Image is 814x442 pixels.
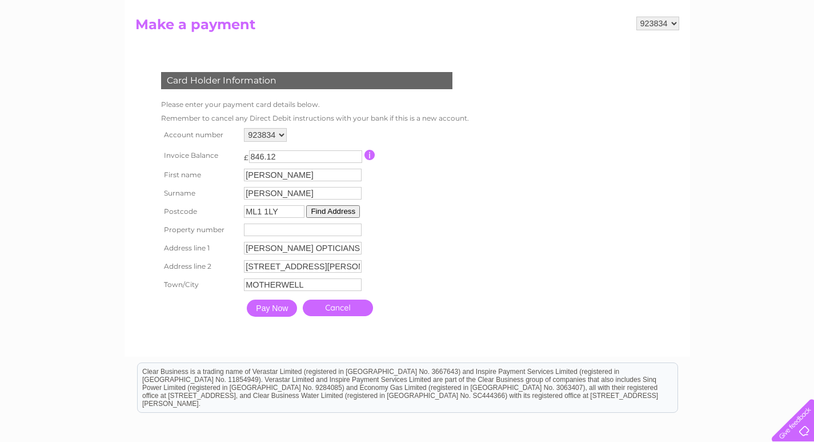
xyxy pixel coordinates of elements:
a: Blog [715,49,731,57]
a: Energy [641,49,667,57]
a: Water [613,49,635,57]
h2: Make a payment [135,17,679,38]
td: Please enter your payment card details below. [158,98,472,112]
th: Account number [158,125,242,145]
a: Contact [738,49,766,57]
td: £ [244,148,248,162]
a: Cancel [303,300,373,316]
th: Address line 1 [158,239,242,257]
td: Remember to cancel any Direct Debit instructions with your bank if this is a new account. [158,112,472,125]
th: Town/City [158,276,242,294]
button: Find Address [306,205,360,218]
img: logo.png [29,30,87,65]
th: Surname [158,184,242,202]
th: Postcode [158,202,242,221]
th: First name [158,166,242,184]
input: Information [364,150,375,160]
th: Address line 2 [158,257,242,276]
a: Telecoms [673,49,708,57]
div: Clear Business is a trading name of Verastar Limited (registered in [GEOGRAPHIC_DATA] No. 3667643... [138,6,677,55]
th: Property number [158,221,242,239]
a: Log out [777,49,804,57]
div: Card Holder Information [161,72,452,89]
a: 0333 014 3131 [599,6,677,20]
th: Invoice Balance [158,145,242,166]
input: Pay Now [247,300,297,317]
